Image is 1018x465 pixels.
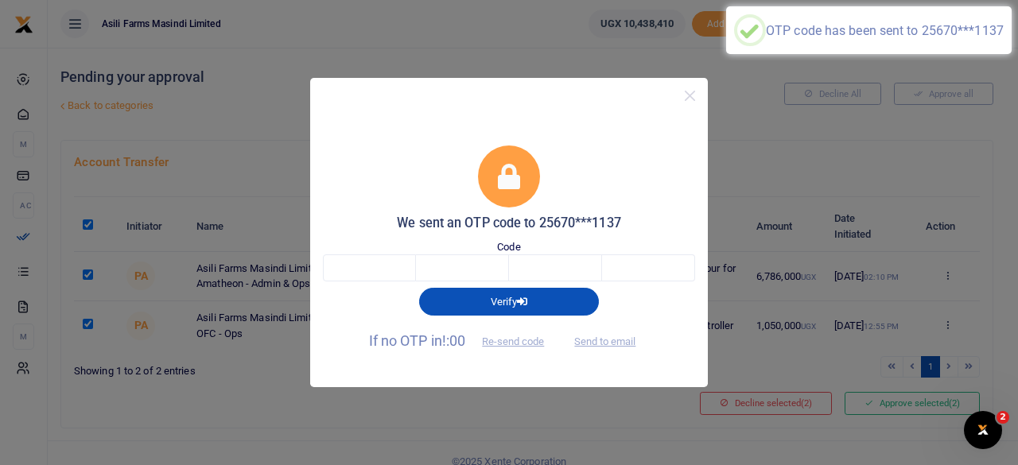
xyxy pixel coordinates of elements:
[323,215,695,231] h5: We sent an OTP code to 25670***1137
[766,23,1004,38] div: OTP code has been sent to 25670***1137
[678,84,701,107] button: Close
[497,239,520,255] label: Code
[419,288,599,315] button: Verify
[442,332,465,349] span: !:00
[369,332,558,349] span: If no OTP in
[964,411,1002,449] iframe: Intercom live chat
[997,411,1009,424] span: 2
